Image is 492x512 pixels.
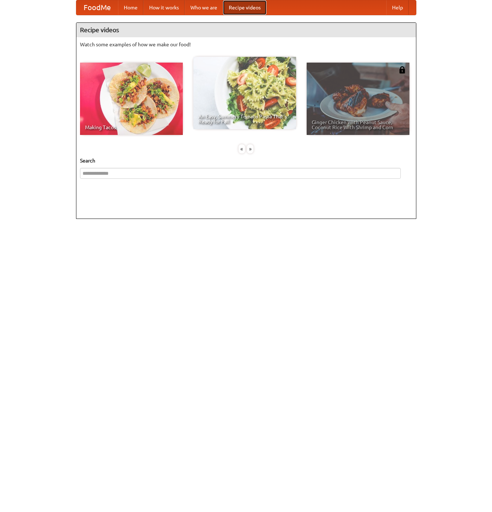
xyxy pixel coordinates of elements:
span: Making Tacos [85,125,178,130]
a: Home [118,0,143,15]
a: Recipe videos [223,0,266,15]
img: 483408.png [399,66,406,73]
p: Watch some examples of how we make our food! [80,41,412,48]
a: Who we are [185,0,223,15]
h4: Recipe videos [76,23,416,37]
a: An Easy, Summery Tomato Pasta That's Ready for Fall [193,57,296,129]
a: FoodMe [76,0,118,15]
a: Making Tacos [80,63,183,135]
div: » [247,144,253,153]
span: An Easy, Summery Tomato Pasta That's Ready for Fall [198,114,291,124]
h5: Search [80,157,412,164]
a: Help [386,0,409,15]
a: How it works [143,0,185,15]
div: « [239,144,245,153]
